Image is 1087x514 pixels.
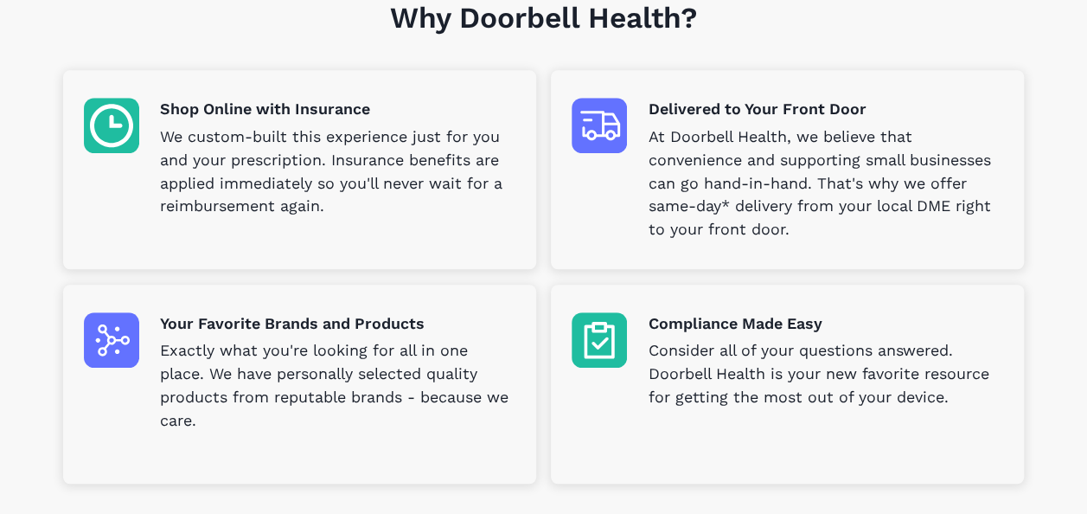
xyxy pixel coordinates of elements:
p: Shop Online with Insurance [160,98,515,121]
p: Consider all of your questions answered. Doorbell Health is your new favorite resource for gettin... [648,339,1003,409]
p: Compliance Made Easy [648,312,1003,336]
p: Your Favorite Brands and Products [160,312,515,336]
p: Delivered to Your Front Door [648,98,1003,121]
p: We custom-built this experience just for you and your prescription. Insurance benefits are applie... [160,125,515,219]
img: Compliance Made Easy icon [572,312,627,368]
img: Your Favorite Brands and Products icon [84,312,139,368]
p: At Doorbell Health, we believe that convenience and supporting small businesses can go hand-in-ha... [648,125,1003,241]
img: Delivered to Your Front Door icon [572,98,627,153]
h1: Why Doorbell Health? [63,1,1024,71]
p: Exactly what you're looking for all in one place. We have personally selected quality products fr... [160,339,515,433]
img: Shop Online with Insurance icon [84,98,139,153]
